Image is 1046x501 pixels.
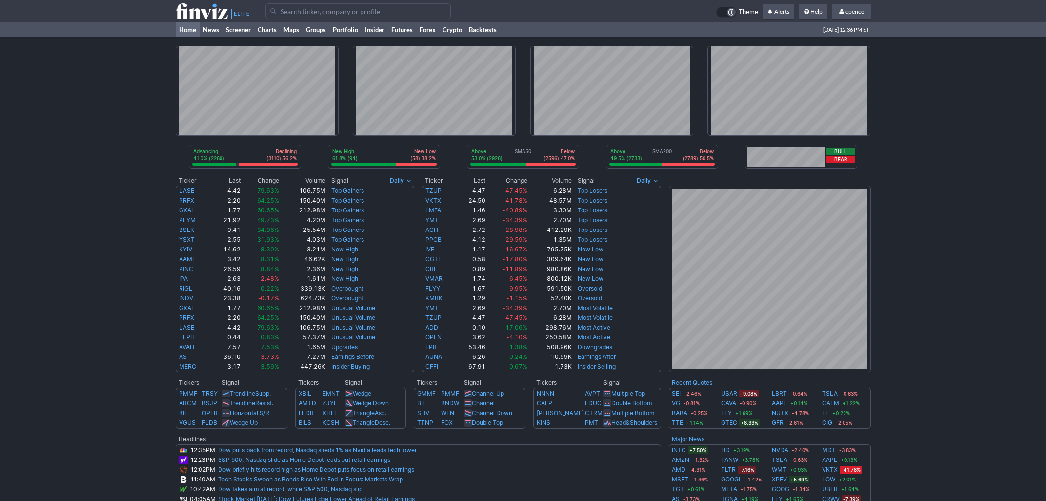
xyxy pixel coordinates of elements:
a: Channel Down [472,409,512,417]
a: KMRK [425,294,443,302]
span: Trendline [230,390,255,397]
td: 14.62 [211,245,241,254]
span: -47.45% [503,187,527,194]
a: Top Gainers [331,236,364,243]
a: Top Losers [578,226,607,233]
a: LOW [822,475,835,484]
a: EL [822,408,829,418]
button: Signals interval [387,176,414,186]
th: Last [211,176,241,186]
a: New High [331,275,358,282]
td: 339.13K [280,284,325,293]
span: 49.73% [257,216,279,224]
a: EMNT [322,390,340,397]
a: IPA [179,275,188,282]
p: Declining [266,148,297,155]
td: 23.38 [211,293,241,303]
a: Horizontal S/R [230,409,269,417]
a: Maps [280,22,302,37]
a: TrendlineResist. [230,399,273,407]
a: IVF [425,246,434,253]
a: CALM [822,398,839,408]
a: LBRT [772,389,787,398]
a: Top Losers [578,216,607,224]
div: SMA200 [609,148,715,163]
span: Theme [739,7,758,18]
a: BILS [299,419,311,426]
a: Top Gainers [331,226,364,233]
td: 591.50K [528,284,572,293]
a: CIG [822,418,832,428]
td: 309.64K [528,254,572,264]
td: 4.03M [280,235,325,245]
a: FLYY [425,285,440,292]
a: Multiple Top [611,390,645,397]
a: Top Gainers [331,187,364,194]
a: YMT [425,216,439,224]
span: 79.63% [257,187,279,194]
span: Signal [331,177,348,185]
a: VKTX [822,465,838,475]
a: XHLF [322,409,338,417]
td: 980.86K [528,264,572,274]
a: Overbought [331,294,363,302]
span: Asc. [375,409,386,417]
td: 0.58 [456,254,485,264]
a: AMD [672,465,685,475]
a: LLY [721,408,732,418]
a: WMT [772,465,786,475]
a: PLTR [721,465,736,475]
a: Head&Shoulders [611,419,657,426]
span: 8.30% [261,246,279,253]
a: TriangleDesc. [353,419,390,426]
a: KCSH [322,419,339,426]
a: PMMF [179,390,197,397]
a: GXAI [179,207,193,214]
td: 4.47 [456,186,485,196]
a: WEN [441,409,454,417]
a: Most Active [578,334,610,341]
a: GTEC [721,418,737,428]
a: Multiple Bottom [611,409,654,417]
span: -29.59% [503,236,527,243]
a: Major News [672,436,704,443]
a: LMFA [425,207,441,214]
td: 3.42 [211,254,241,264]
a: PLYM [179,216,196,224]
a: VGUS [179,419,196,426]
span: 0.22% [261,285,279,292]
a: PPCB [425,236,442,243]
a: NUTX [772,408,788,418]
p: (2596) 47.0% [543,155,575,162]
div: SMA50 [470,148,576,163]
a: BIL [417,399,426,407]
span: 8.31% [261,255,279,263]
td: 1.61M [280,274,325,284]
p: 41.0% (2269) [193,155,224,162]
span: Trendline [230,399,255,407]
a: FLDB [202,419,217,426]
a: AGH [425,226,438,233]
td: 3.21M [280,245,325,254]
span: -16.67% [503,246,527,253]
span: -41.78% [503,197,527,204]
a: PANW [721,455,738,465]
a: Unusual Volume [331,334,375,341]
a: TZUP [425,314,442,321]
span: 34.06% [257,226,279,233]
a: Top Gainers [331,197,364,204]
a: Insider [362,22,388,37]
a: Top Losers [578,197,607,204]
a: Alerts [763,4,794,20]
span: Daily [637,176,651,186]
p: 53.0% (2926) [471,155,503,162]
a: CAVA [721,398,736,408]
button: Bear [826,156,855,163]
a: PRFX [179,197,194,204]
a: TTE [672,418,683,428]
td: 2.63 [211,274,241,284]
td: 106.75M [280,186,325,196]
a: CGTL [425,255,442,263]
a: Channel [472,399,495,407]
